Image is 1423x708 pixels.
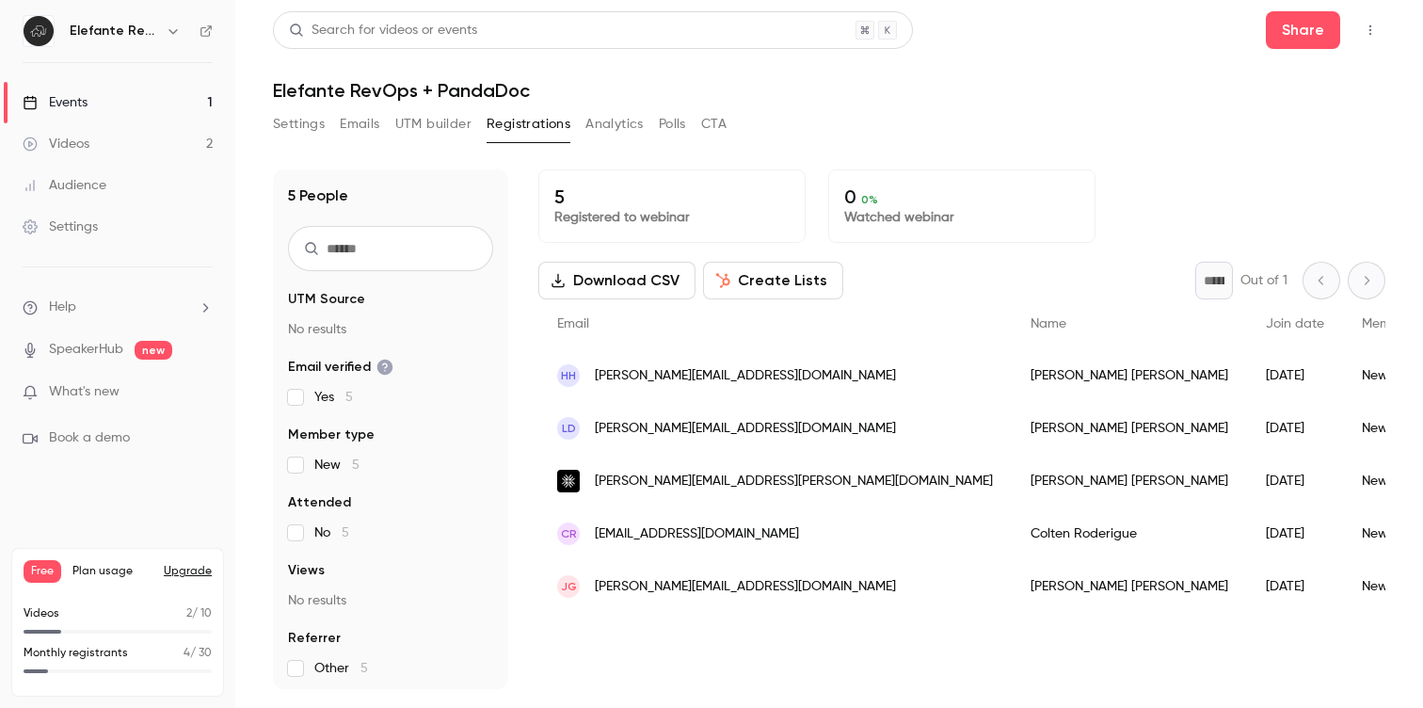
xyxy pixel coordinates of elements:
[184,645,212,662] p: / 30
[1012,402,1247,455] div: [PERSON_NAME] [PERSON_NAME]
[190,384,213,401] iframe: Noticeable Trigger
[23,298,213,317] li: help-dropdown-opener
[70,22,158,40] h6: Elefante RevOps
[342,526,349,539] span: 5
[23,93,88,112] div: Events
[184,648,190,659] span: 4
[273,79,1385,102] h1: Elefante RevOps + PandaDoc
[595,472,993,491] span: [PERSON_NAME][EMAIL_ADDRESS][PERSON_NAME][DOMAIN_NAME]
[1031,317,1066,330] span: Name
[288,358,393,377] span: Email verified
[585,109,644,139] button: Analytics
[1247,349,1343,402] div: [DATE]
[289,21,477,40] div: Search for videos or events
[1266,11,1340,49] button: Share
[487,109,570,139] button: Registrations
[595,419,896,439] span: [PERSON_NAME][EMAIL_ADDRESS][DOMAIN_NAME]
[1012,560,1247,613] div: [PERSON_NAME] [PERSON_NAME]
[288,591,493,610] p: No results
[164,564,212,579] button: Upgrade
[561,525,577,542] span: CR
[561,367,576,384] span: HH
[135,341,172,360] span: new
[288,290,493,678] section: facet-groups
[538,262,696,299] button: Download CSV
[352,459,360,472] span: 5
[861,193,878,206] span: 0 %
[49,428,130,448] span: Book a demo
[24,605,59,622] p: Videos
[23,135,89,153] div: Videos
[314,388,353,407] span: Yes
[1247,560,1343,613] div: [DATE]
[595,577,896,597] span: [PERSON_NAME][EMAIL_ADDRESS][DOMAIN_NAME]
[288,320,493,339] p: No results
[1247,455,1343,507] div: [DATE]
[1012,507,1247,560] div: Colten Roderigue
[23,217,98,236] div: Settings
[554,208,790,227] p: Registered to webinar
[314,523,349,542] span: No
[395,109,472,139] button: UTM builder
[186,608,192,619] span: 2
[659,109,686,139] button: Polls
[844,185,1079,208] p: 0
[1266,317,1324,330] span: Join date
[72,564,152,579] span: Plan usage
[562,420,576,437] span: LD
[288,426,375,444] span: Member type
[595,524,799,544] span: [EMAIL_ADDRESS][DOMAIN_NAME]
[23,176,106,195] div: Audience
[1247,507,1343,560] div: [DATE]
[1012,349,1247,402] div: [PERSON_NAME] [PERSON_NAME]
[288,493,351,512] span: Attended
[288,290,365,309] span: UTM Source
[288,185,348,207] h1: 5 People
[844,208,1079,227] p: Watched webinar
[1240,271,1287,290] p: Out of 1
[49,340,123,360] a: SpeakerHub
[1012,455,1247,507] div: [PERSON_NAME] [PERSON_NAME]
[288,561,325,580] span: Views
[360,662,368,675] span: 5
[557,317,589,330] span: Email
[314,659,368,678] span: Other
[701,109,727,139] button: CTA
[554,185,790,208] p: 5
[24,16,54,46] img: Elefante RevOps
[24,560,61,583] span: Free
[340,109,379,139] button: Emails
[595,366,896,386] span: [PERSON_NAME][EMAIL_ADDRESS][DOMAIN_NAME]
[1247,402,1343,455] div: [DATE]
[557,470,580,492] img: maxio.com
[49,298,76,317] span: Help
[24,645,128,662] p: Monthly registrants
[561,578,577,595] span: JG
[314,456,360,475] span: New
[345,391,353,404] span: 5
[288,629,341,648] span: Referrer
[186,605,212,622] p: / 10
[703,262,843,299] button: Create Lists
[49,382,120,402] span: What's new
[273,109,325,139] button: Settings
